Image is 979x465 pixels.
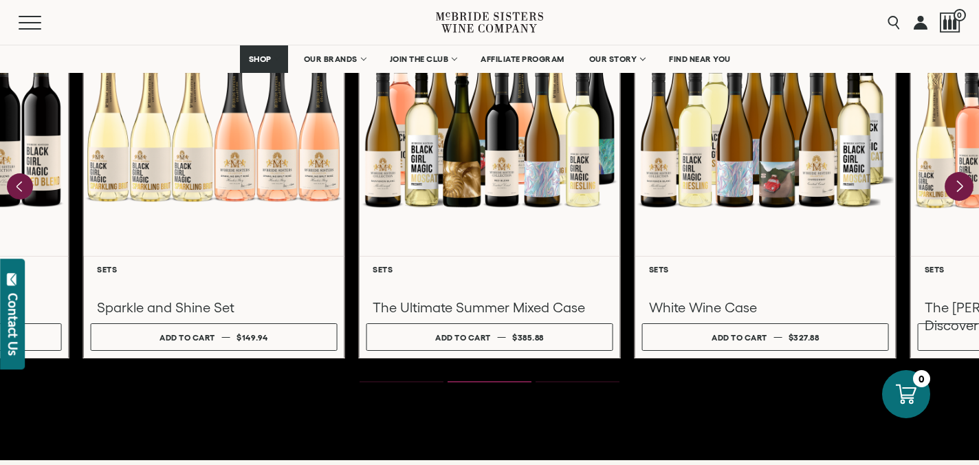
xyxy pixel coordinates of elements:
[381,45,465,73] a: JOIN THE CLUB
[366,323,613,351] button: Add to cart $385.88
[19,16,68,30] button: Mobile Menu Trigger
[913,370,930,387] div: 0
[159,327,215,347] div: Add to cart
[536,381,619,382] li: Page dot 3
[7,173,33,199] button: Previous
[712,327,767,347] div: Add to cart
[649,265,882,274] h6: Sets
[90,323,337,351] button: Add to cart $149.94
[580,45,654,73] a: OUR STORY
[249,54,272,64] span: SHOP
[97,299,330,316] h3: Sparkle and Shine Set
[304,54,357,64] span: OUR BRANDS
[589,54,637,64] span: OUR STORY
[236,333,268,342] span: $149.94
[945,172,973,201] button: Next
[642,323,889,351] button: Add to cart $327.88
[373,299,606,316] h3: The Ultimate Summer Mixed Case
[97,265,330,274] h6: Sets
[649,299,882,316] h3: White Wine Case
[390,54,449,64] span: JOIN THE CLUB
[295,45,374,73] a: OUR BRANDS
[954,9,966,21] span: 0
[240,45,288,73] a: SHOP
[472,45,573,73] a: AFFILIATE PROGRAM
[373,265,606,274] h6: Sets
[512,333,544,342] span: $385.88
[789,333,819,342] span: $327.88
[6,293,20,356] div: Contact Us
[435,327,491,347] div: Add to cart
[360,381,443,382] li: Page dot 1
[669,54,731,64] span: FIND NEAR YOU
[481,54,564,64] span: AFFILIATE PROGRAM
[448,381,531,382] li: Page dot 2
[660,45,740,73] a: FIND NEAR YOU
